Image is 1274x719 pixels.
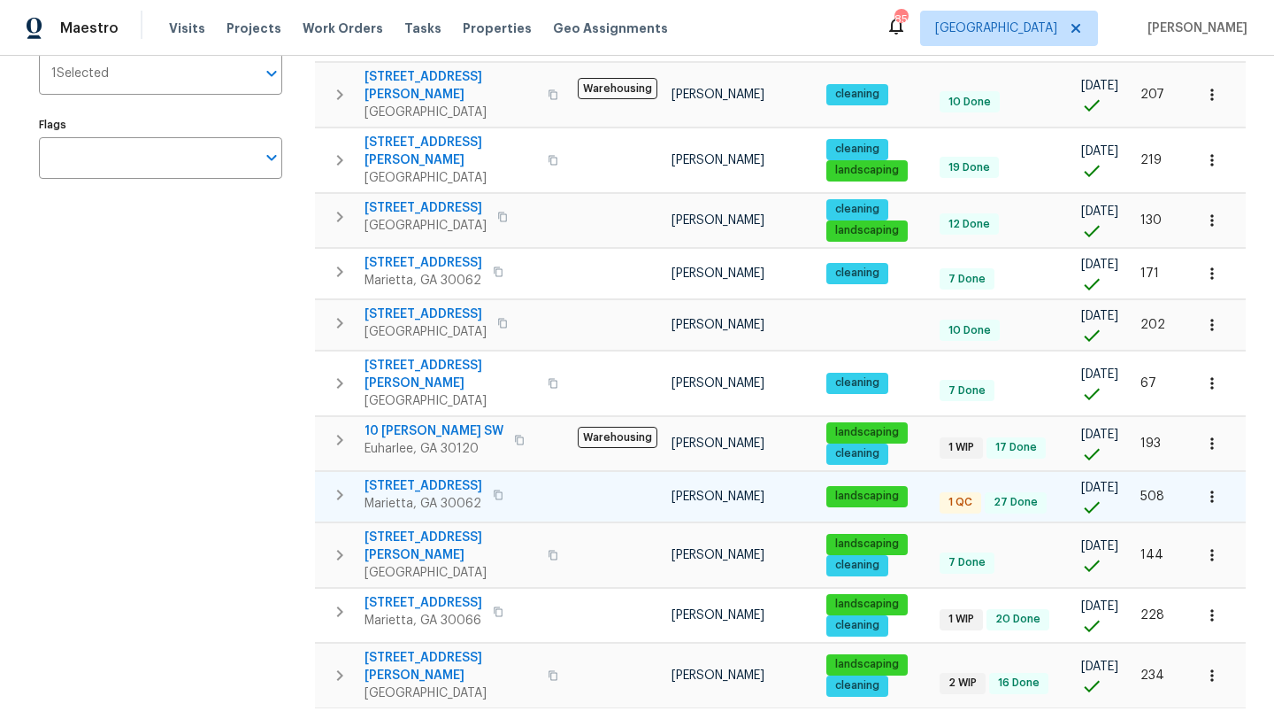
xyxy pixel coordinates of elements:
span: [PERSON_NAME] [672,377,764,390]
span: [DATE] [1081,368,1118,381]
span: landscaping [828,657,906,672]
span: [DATE] [1081,482,1118,494]
span: 10 [PERSON_NAME] SW [365,422,503,440]
span: 2 WIP [941,676,984,691]
span: cleaning [828,266,886,281]
span: [STREET_ADDRESS][PERSON_NAME] [365,649,537,684]
span: [PERSON_NAME] [672,214,764,227]
span: [DATE] [1081,259,1118,271]
button: Open [259,145,284,170]
span: cleaning [828,87,886,102]
span: Tasks [404,22,441,35]
span: landscaping [828,163,906,178]
span: [STREET_ADDRESS] [365,594,482,612]
span: 10 Done [941,95,998,110]
span: [PERSON_NAME] [672,491,764,503]
span: landscaping [828,597,906,612]
span: [STREET_ADDRESS] [365,305,487,323]
span: 16 Done [991,676,1047,691]
span: [DATE] [1081,205,1118,218]
span: 508 [1140,491,1164,503]
span: [DATE] [1081,540,1118,553]
span: cleaning [828,678,886,693]
span: [PERSON_NAME] [672,267,764,280]
span: [STREET_ADDRESS] [365,254,482,272]
button: Open [259,61,284,86]
span: [PERSON_NAME] [672,437,764,450]
span: [PERSON_NAME] [672,549,764,561]
span: landscaping [828,223,906,238]
span: [STREET_ADDRESS] [365,477,482,495]
span: 67 [1140,377,1156,390]
span: landscaping [828,537,906,552]
span: 7 Done [941,383,993,398]
span: cleaning [828,142,886,157]
span: [DATE] [1081,429,1118,441]
span: 17 Done [988,440,1044,455]
span: [GEOGRAPHIC_DATA] [365,392,537,410]
span: [GEOGRAPHIC_DATA] [365,684,537,702]
span: [GEOGRAPHIC_DATA] [365,564,537,582]
span: 171 [1140,267,1159,280]
span: cleaning [828,446,886,461]
span: [PERSON_NAME] [1140,19,1247,37]
span: 228 [1140,609,1164,622]
span: [GEOGRAPHIC_DATA] [365,169,537,187]
span: [STREET_ADDRESS][PERSON_NAME] [365,68,537,104]
span: [DATE] [1081,145,1118,158]
span: [PERSON_NAME] [672,609,764,622]
span: [PERSON_NAME] [672,669,764,682]
span: 1 QC [941,495,979,510]
span: 19 Done [941,160,997,175]
span: Marietta, GA 30062 [365,495,482,513]
span: [PERSON_NAME] [672,319,764,331]
span: landscaping [828,489,906,504]
span: Marietta, GA 30062 [365,272,482,290]
span: 1 WIP [941,440,981,455]
span: 202 [1140,319,1165,331]
div: 85 [894,11,907,28]
span: 193 [1140,437,1161,450]
span: Visits [169,19,205,37]
span: 219 [1140,154,1162,166]
span: [STREET_ADDRESS][PERSON_NAME] [365,357,537,392]
span: 130 [1140,214,1162,227]
span: landscaping [828,425,906,440]
span: Geo Assignments [553,19,668,37]
span: 27 Done [986,495,1045,510]
span: 144 [1140,549,1163,561]
span: cleaning [828,375,886,390]
span: Warehousing [578,78,657,99]
span: 7 Done [941,555,993,570]
span: [STREET_ADDRESS] [365,199,487,217]
span: 1 Selected [51,66,109,81]
span: [STREET_ADDRESS][PERSON_NAME] [365,529,537,564]
span: cleaning [828,558,886,573]
span: Maestro [60,19,119,37]
span: [GEOGRAPHIC_DATA] [365,323,487,341]
span: 234 [1140,669,1164,682]
span: [PERSON_NAME] [672,89,764,101]
span: [DATE] [1081,661,1118,673]
span: 10 Done [941,323,998,338]
span: [STREET_ADDRESS][PERSON_NAME] [365,134,537,169]
span: [GEOGRAPHIC_DATA] [935,19,1057,37]
span: [DATE] [1081,310,1118,322]
span: cleaning [828,618,886,633]
span: [GEOGRAPHIC_DATA] [365,217,487,235]
span: [DATE] [1081,80,1118,92]
span: 1 WIP [941,612,981,627]
span: 12 Done [941,217,997,232]
span: [GEOGRAPHIC_DATA] [365,104,537,121]
span: [DATE] [1081,600,1118,613]
span: 7 Done [941,272,993,287]
label: Flags [39,120,282,130]
span: Projects [226,19,281,37]
span: Marietta, GA 30066 [365,612,482,630]
span: cleaning [828,202,886,217]
span: [PERSON_NAME] [672,154,764,166]
span: Properties [463,19,532,37]
span: Warehousing [578,427,657,448]
span: Work Orders [303,19,383,37]
span: 207 [1140,89,1164,101]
